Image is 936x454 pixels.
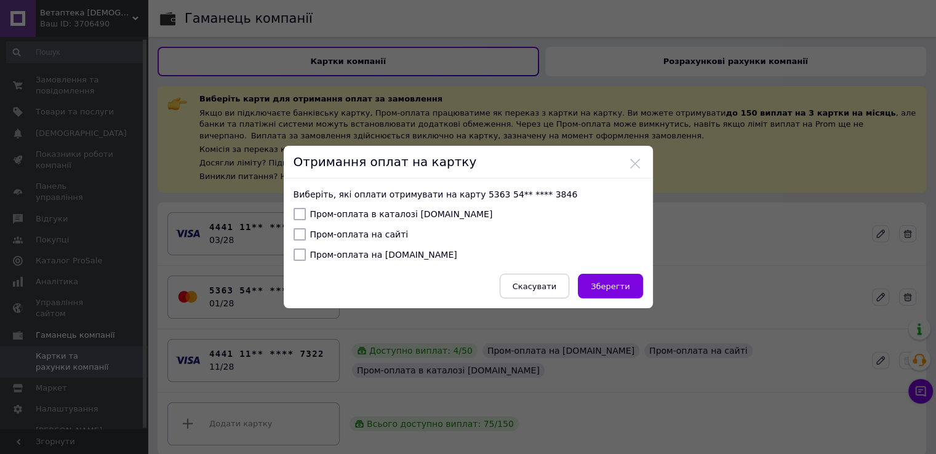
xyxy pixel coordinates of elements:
[578,274,642,298] button: Зберегти
[294,249,457,261] label: Пром-оплата на [DOMAIN_NAME]
[500,274,569,298] button: Скасувати
[513,282,556,291] span: Скасувати
[294,208,493,220] label: Пром-оплата в каталозі [DOMAIN_NAME]
[294,188,643,201] p: Виберіть, які оплати отримувати на карту 5363 54** **** 3846
[294,154,477,169] span: Отримання оплат на картку
[294,228,409,241] label: Пром-оплата на сайті
[591,282,630,291] span: Зберегти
